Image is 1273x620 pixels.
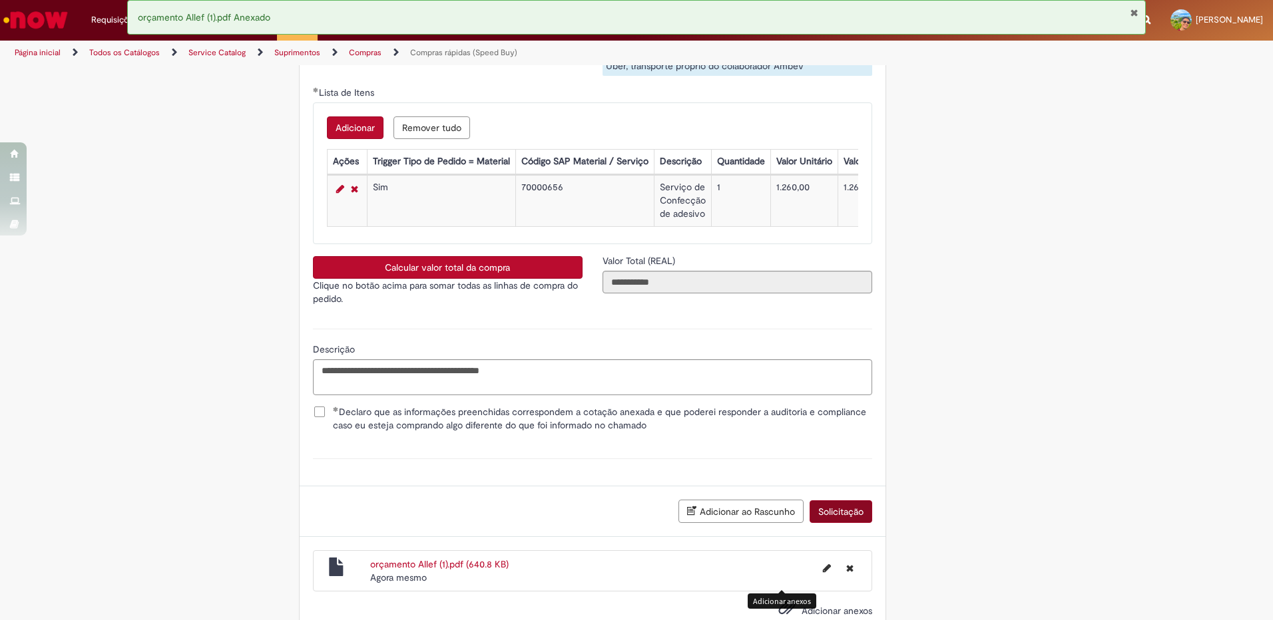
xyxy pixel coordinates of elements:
time: 29/09/2025 15:23:13 [370,571,427,583]
td: 70000656 [515,176,654,227]
a: Remover linha 1 [348,181,362,197]
td: Serviço de Confecção de adesivo [654,176,711,227]
td: Sim [367,176,515,227]
th: Quantidade [711,150,770,174]
th: Descrição [654,150,711,174]
span: Declaro que as informações preenchidas correspondem a cotação anexada e que poderei responder a a... [333,405,872,432]
label: Somente leitura - Valor Total (REAL) [603,254,678,267]
textarea: Descrição [313,359,872,395]
a: Compras rápidas (Speed Buy) [410,47,517,58]
a: Página inicial [15,47,61,58]
a: orçamento Allef (1).pdf (640.8 KB) [370,558,509,570]
p: Clique no botão acima para somar todas as linhas de compra do pedido. [313,279,583,305]
span: orçamento Allef (1).pdf Anexado [138,11,270,23]
th: Ações [327,150,367,174]
th: Código SAP Material / Serviço [515,150,654,174]
button: Fechar Notificação [1130,7,1139,18]
img: ServiceNow [1,7,70,33]
th: Trigger Tipo de Pedido = Material [367,150,515,174]
a: Todos os Catálogos [89,47,160,58]
button: Add a row for Lista de Itens [327,116,383,139]
div: Adicionar anexos [748,593,816,609]
span: Descrição [313,343,358,355]
td: 1.260,00 [838,176,923,227]
button: Calcular valor total da compra [313,256,583,279]
button: Adicionar ao Rascunho [678,500,804,523]
span: Adicionar anexos [802,605,872,617]
th: Valor Total Moeda [838,150,923,174]
button: Solicitação [810,500,872,523]
td: 1.260,00 [770,176,838,227]
button: Editar nome de arquivo orçamento Allef (1).pdf [815,557,839,579]
input: Valor Total (REAL) [603,271,872,293]
a: Suprimentos [274,47,320,58]
span: Lista de Itens [319,86,377,98]
span: Requisições [91,13,138,27]
span: Obrigatório Preenchido [313,87,319,92]
a: Service Catalog [188,47,246,58]
ul: Trilhas de página [10,41,839,65]
span: Obrigatório Preenchido [333,406,339,412]
a: Compras [349,47,382,58]
button: Remove all rows for Lista de Itens [393,116,470,139]
span: [PERSON_NAME] [1196,14,1263,25]
span: Agora mesmo [370,571,427,583]
td: 1 [711,176,770,227]
a: Editar Linha 1 [333,181,348,197]
th: Valor Unitário [770,150,838,174]
span: Somente leitura - Valor Total (REAL) [603,255,678,267]
button: Excluir orçamento Allef (1).pdf [838,557,862,579]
